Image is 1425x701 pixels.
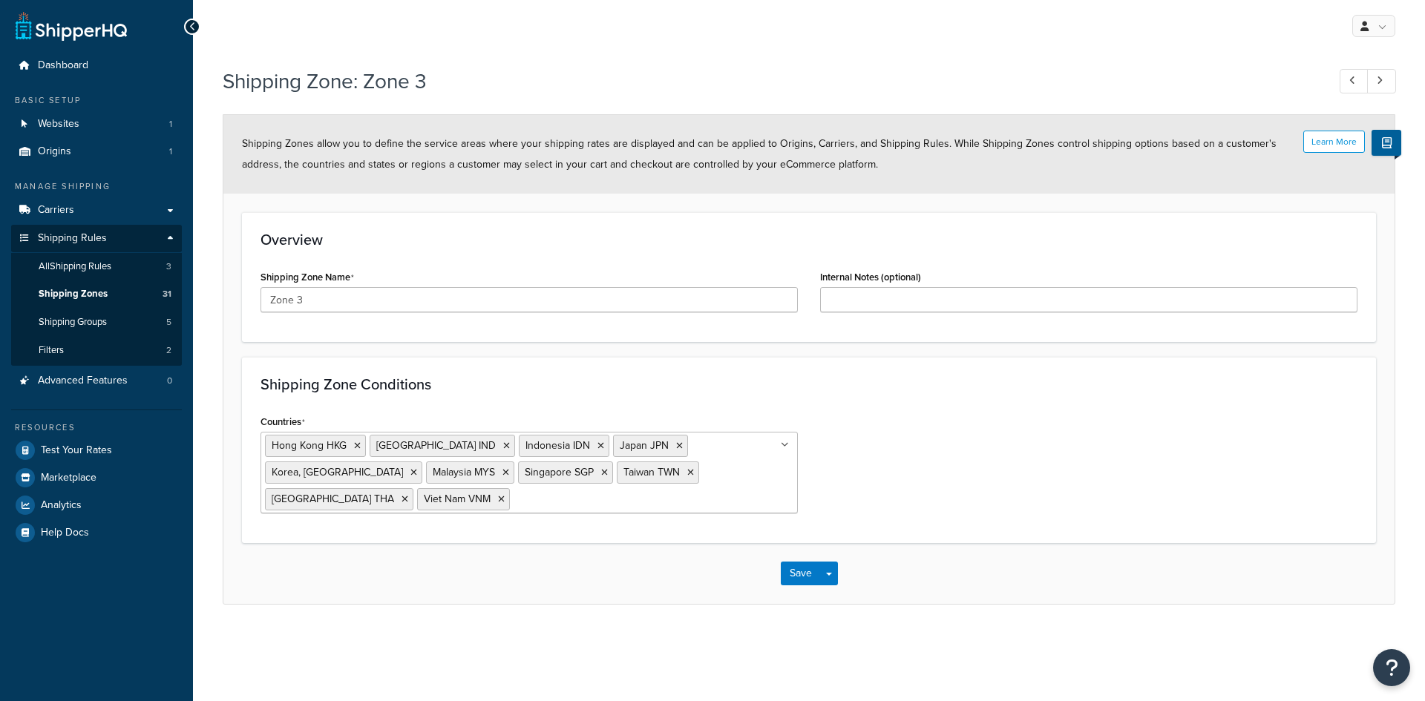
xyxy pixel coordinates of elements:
[41,527,89,539] span: Help Docs
[261,376,1357,392] h3: Shipping Zone Conditions
[38,232,107,245] span: Shipping Rules
[242,136,1277,172] span: Shipping Zones allow you to define the service areas where your shipping rates are displayed and ...
[11,138,182,165] li: Origins
[38,375,128,387] span: Advanced Features
[39,288,108,300] span: Shipping Zones
[820,271,921,283] label: Internal Notes (optional)
[163,288,171,300] span: 31
[272,491,394,507] span: [GEOGRAPHIC_DATA] THA
[261,231,1357,248] h3: Overview
[11,492,182,519] a: Analytics
[11,180,182,193] div: Manage Shipping
[433,464,495,480] span: Malaysia MYS
[11,367,182,395] li: Advanced Features
[39,344,64,357] span: Filters
[39,260,111,273] span: All Shipping Rules
[11,309,182,336] a: Shipping Groups5
[781,562,821,585] button: Save
[11,197,182,224] a: Carriers
[261,416,305,428] label: Countries
[1340,69,1369,93] a: Previous Record
[11,309,182,336] li: Shipping Groups
[376,438,496,453] span: [GEOGRAPHIC_DATA] IND
[11,94,182,107] div: Basic Setup
[11,464,182,491] a: Marketplace
[1373,649,1410,686] button: Open Resource Center
[11,138,182,165] a: Origins1
[11,337,182,364] li: Filters
[41,499,82,512] span: Analytics
[525,438,590,453] span: Indonesia IDN
[11,253,182,280] a: AllShipping Rules3
[38,118,79,131] span: Websites
[1303,131,1365,153] button: Learn More
[11,280,182,308] a: Shipping Zones31
[223,67,1312,96] h1: Shipping Zone: Zone 3
[11,367,182,395] a: Advanced Features0
[169,118,172,131] span: 1
[11,225,182,366] li: Shipping Rules
[11,225,182,252] a: Shipping Rules
[424,491,491,507] span: Viet Nam VNM
[11,52,182,79] a: Dashboard
[38,204,74,217] span: Carriers
[272,464,403,480] span: Korea, [GEOGRAPHIC_DATA]
[38,59,88,72] span: Dashboard
[39,316,107,329] span: Shipping Groups
[11,337,182,364] a: Filters2
[169,145,172,158] span: 1
[525,464,594,480] span: Singapore SGP
[38,145,71,158] span: Origins
[623,464,680,480] span: Taiwan TWN
[167,375,172,387] span: 0
[166,260,171,273] span: 3
[166,316,171,329] span: 5
[11,519,182,546] a: Help Docs
[41,472,96,484] span: Marketplace
[11,421,182,434] div: Resources
[1367,69,1396,93] a: Next Record
[11,280,182,308] li: Shipping Zones
[11,437,182,464] a: Test Your Rates
[620,438,669,453] span: Japan JPN
[11,111,182,138] li: Websites
[11,111,182,138] a: Websites1
[1372,130,1401,156] button: Show Help Docs
[41,444,112,457] span: Test Your Rates
[261,271,354,283] label: Shipping Zone Name
[166,344,171,357] span: 2
[272,438,347,453] span: Hong Kong HKG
